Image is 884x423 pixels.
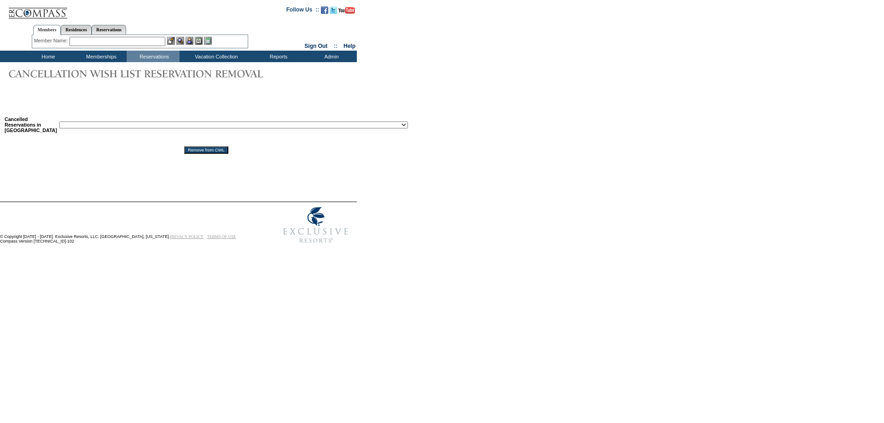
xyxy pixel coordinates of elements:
[286,6,319,17] td: Follow Us ::
[207,234,236,239] a: TERMS OF USE
[21,51,74,62] td: Home
[33,25,61,35] a: Members
[338,7,355,14] img: Subscribe to our YouTube Channel
[92,25,126,35] a: Reservations
[34,37,70,45] div: Member Name:
[5,116,57,133] b: Cancelled Reservations in [GEOGRAPHIC_DATA]
[176,37,184,45] img: View
[74,51,127,62] td: Memberships
[61,25,92,35] a: Residences
[186,37,193,45] img: Impersonate
[334,43,337,49] span: ::
[321,6,328,14] img: Become our fan on Facebook
[330,6,337,14] img: Follow us on Twitter
[304,43,327,49] a: Sign Out
[184,146,228,154] input: Remove from CWL
[195,37,203,45] img: Reservations
[127,51,180,62] td: Reservations
[170,234,204,239] a: PRIVACY POLICY
[304,51,357,62] td: Admin
[321,9,328,15] a: Become our fan on Facebook
[274,202,357,248] img: Exclusive Resorts
[5,64,281,83] img: Cancellation Wish List Reservation Removal
[330,9,337,15] a: Follow us on Twitter
[343,43,355,49] a: Help
[338,9,355,15] a: Subscribe to our YouTube Channel
[204,37,212,45] img: b_calculator.gif
[180,51,251,62] td: Vacation Collection
[167,37,175,45] img: b_edit.gif
[251,51,304,62] td: Reports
